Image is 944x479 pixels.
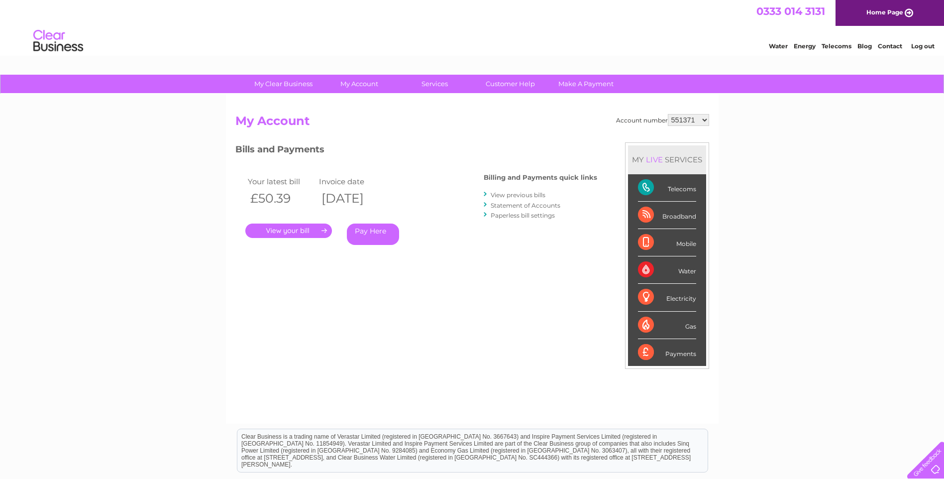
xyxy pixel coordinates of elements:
[318,75,400,93] a: My Account
[638,339,696,366] div: Payments
[245,224,332,238] a: .
[644,155,665,164] div: LIVE
[638,174,696,202] div: Telecoms
[33,26,84,56] img: logo.png
[638,202,696,229] div: Broadband
[756,5,825,17] a: 0333 014 3131
[245,188,317,209] th: £50.39
[316,175,388,188] td: Invoice date
[638,229,696,256] div: Mobile
[242,75,324,93] a: My Clear Business
[469,75,551,93] a: Customer Help
[347,224,399,245] a: Pay Here
[491,212,555,219] a: Paperless bill settings
[235,114,709,133] h2: My Account
[484,174,597,181] h4: Billing and Payments quick links
[794,42,816,50] a: Energy
[316,188,388,209] th: [DATE]
[616,114,709,126] div: Account number
[822,42,851,50] a: Telecoms
[394,75,476,93] a: Services
[878,42,902,50] a: Contact
[911,42,935,50] a: Log out
[769,42,788,50] a: Water
[857,42,872,50] a: Blog
[237,5,708,48] div: Clear Business is a trading name of Verastar Limited (registered in [GEOGRAPHIC_DATA] No. 3667643...
[638,284,696,311] div: Electricity
[628,145,706,174] div: MY SERVICES
[545,75,627,93] a: Make A Payment
[638,312,696,339] div: Gas
[638,256,696,284] div: Water
[235,142,597,160] h3: Bills and Payments
[491,202,560,209] a: Statement of Accounts
[491,191,545,199] a: View previous bills
[245,175,317,188] td: Your latest bill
